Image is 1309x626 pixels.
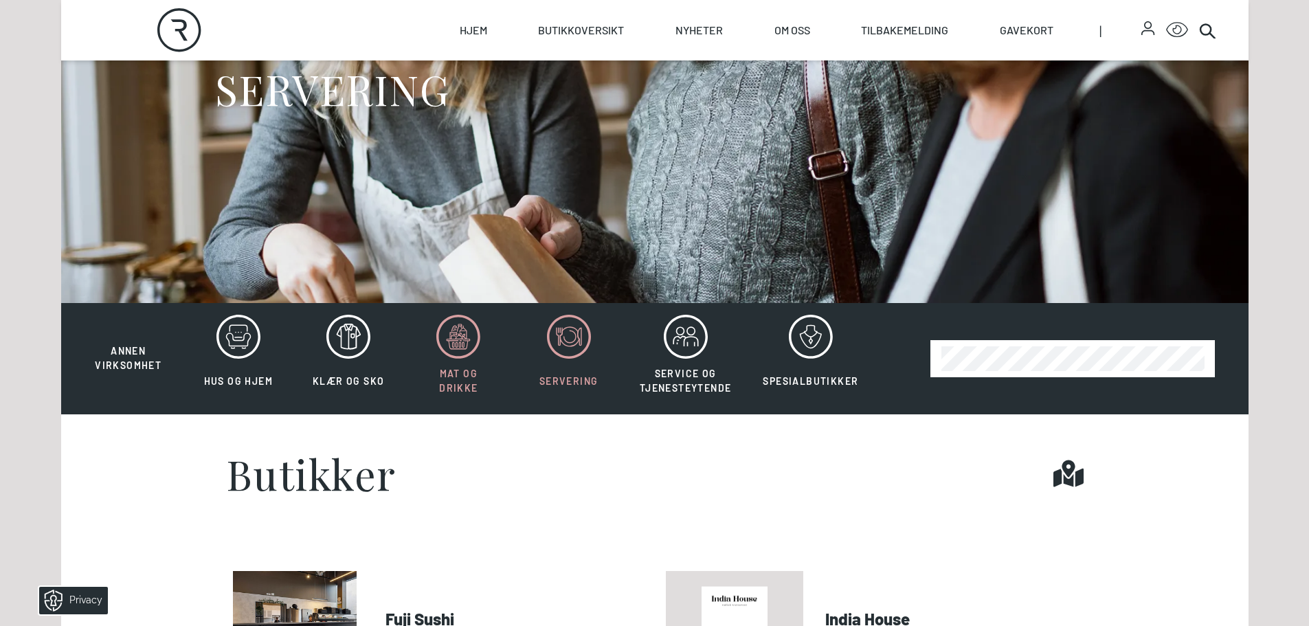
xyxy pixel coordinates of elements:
button: Service og tjenesteytende [625,314,746,403]
button: Klær og sko [295,314,402,403]
span: Service og tjenesteytende [640,368,732,394]
button: Annen virksomhet [75,314,182,373]
span: Annen virksomhet [95,345,161,371]
span: Hus og hjem [204,375,273,387]
h1: SERVERING [215,63,450,115]
span: Klær og sko [313,375,384,387]
button: Mat og drikke [405,314,512,403]
span: Mat og drikke [439,368,478,394]
button: Spesialbutikker [748,314,873,403]
button: Open Accessibility Menu [1166,19,1188,41]
h1: Butikker [226,453,396,494]
button: Hus og hjem [185,314,292,403]
button: Servering [515,314,623,403]
span: Spesialbutikker [763,375,858,387]
iframe: Manage Preferences [14,582,126,619]
span: Servering [539,375,598,387]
